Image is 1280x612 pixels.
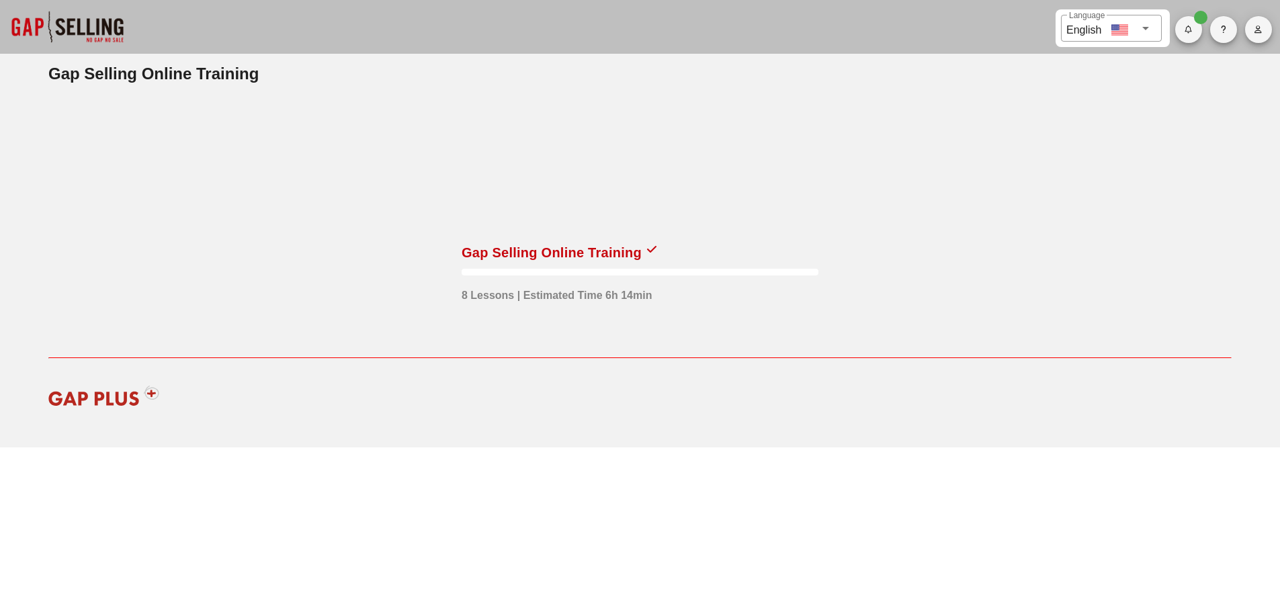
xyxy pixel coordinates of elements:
[40,376,168,416] img: gap-plus-logo-red.svg
[1194,11,1207,24] span: Badge
[462,242,642,263] div: Gap Selling Online Training
[1069,11,1105,21] label: Language
[1066,19,1101,38] div: English
[1061,15,1162,42] div: LanguageEnglish
[48,62,1232,86] h2: Gap Selling Online Training
[462,281,652,304] div: 8 Lessons | Estimated Time 6h 14min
